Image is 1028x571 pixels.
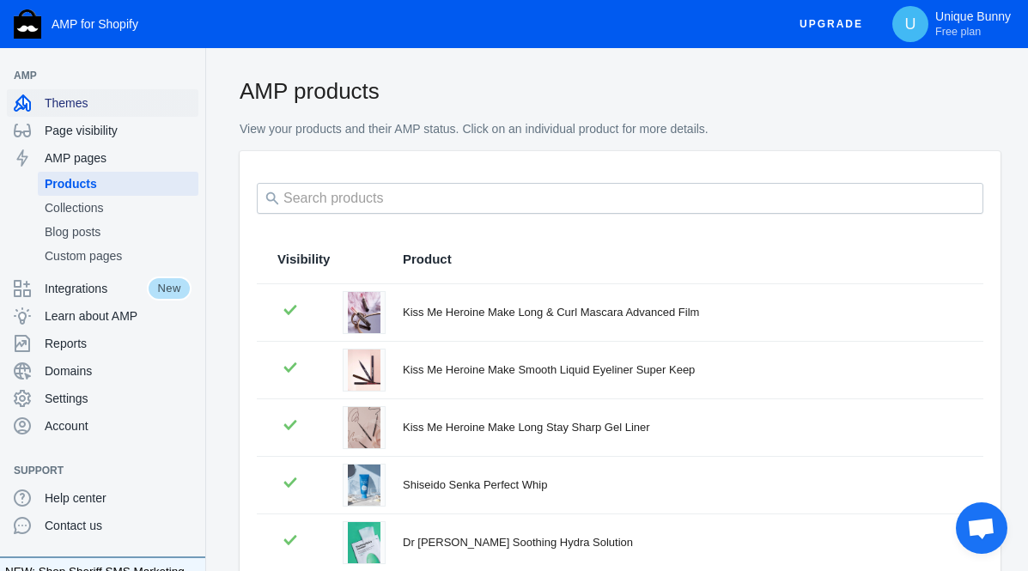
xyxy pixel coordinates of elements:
[7,117,198,144] a: Page visibility
[45,335,192,352] span: Reports
[348,522,380,563] img: Dr_Jart_Soothing_Hydra_Solution_mood_shot.webp
[902,15,919,33] span: U
[403,361,963,379] div: Kiss Me Heroine Make Smooth Liquid Eyeliner Super Keep
[240,76,1001,106] h2: AMP products
[7,144,198,172] a: AMP pages
[348,292,380,333] img: Kiss_Me_Heroine_Make_Long_Curl_Mascara_Advanced_Film.webp
[14,462,174,479] span: Support
[45,280,147,297] span: Integrations
[7,512,198,539] a: Contact us
[38,244,198,268] a: Custom pages
[257,183,983,214] input: Search products
[348,407,380,448] img: Kiss_Me_Heroine_Make_Long_Stay_Sharp_Gel_Liner.webp
[38,220,198,244] a: Blog posts
[403,534,963,551] div: Dr [PERSON_NAME] Soothing Hydra Solution
[7,302,198,330] a: Learn about AMP
[14,67,174,84] span: AMP
[935,25,981,39] span: Free plan
[277,251,330,268] span: Visibility
[403,251,452,268] span: Product
[14,9,41,39] img: Shop Sheriff Logo
[45,417,192,434] span: Account
[45,122,192,139] span: Page visibility
[786,9,877,40] button: Upgrade
[800,9,863,39] span: Upgrade
[45,362,192,380] span: Domains
[45,94,192,112] span: Themes
[956,502,1007,554] div: Open chat
[403,419,963,436] div: Kiss Me Heroine Make Long Stay Sharp Gel Liner
[935,9,1011,39] p: Unique Bunny
[45,390,192,407] span: Settings
[45,175,192,192] span: Products
[45,517,192,534] span: Contact us
[45,489,192,507] span: Help center
[52,17,138,31] span: AMP for Shopify
[45,307,192,325] span: Learn about AMP
[348,349,380,391] img: Kiss_Me_Heroine_Make_Smooth_Liquid_Eyeliner_Super_Keep.webp
[45,223,192,240] span: Blog posts
[240,121,1001,138] p: View your products and their AMP status. Click on an individual product for more details.
[45,199,192,216] span: Collections
[174,72,202,79] button: Add a sales channel
[7,275,198,302] a: IntegrationsNew
[7,330,198,357] a: Reports
[7,385,198,412] a: Settings
[7,412,198,440] a: Account
[38,196,198,220] a: Collections
[403,304,963,321] div: Kiss Me Heroine Make Long & Curl Mascara Advanced Film
[348,465,380,506] img: Shiseido_Senka_Perfect_Whip_mood_shot_2.webp
[403,477,963,494] div: Shiseido Senka Perfect Whip
[174,467,202,474] button: Add a sales channel
[45,247,192,264] span: Custom pages
[38,172,198,196] a: Products
[7,89,198,117] a: Themes
[147,276,192,301] span: New
[7,357,198,385] a: Domains
[45,149,192,167] span: AMP pages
